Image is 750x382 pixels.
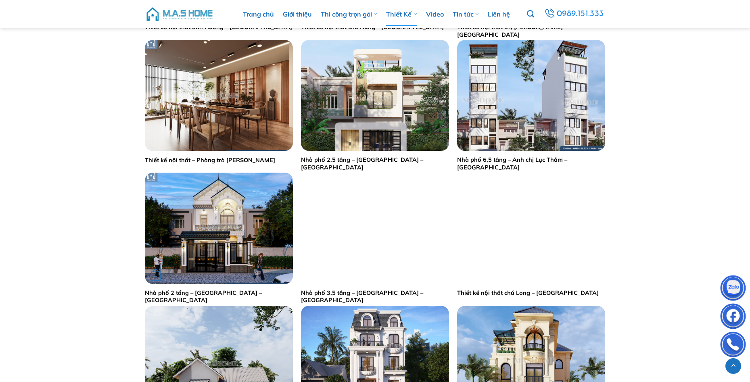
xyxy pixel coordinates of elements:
[145,289,293,304] a: Nhà phố 2 tầng – [GEOGRAPHIC_DATA] – [GEOGRAPHIC_DATA]
[453,2,479,26] a: Tin tức
[457,156,605,171] a: Nhà phố 6,5 tầng – Anh chị Lục Thắm – [GEOGRAPHIC_DATA]
[527,6,534,23] a: Tìm kiếm
[426,2,444,26] a: Video
[145,2,214,26] img: M.A.S HOME – Tổng Thầu Thiết Kế Và Xây Nhà Trọn Gói
[721,305,745,330] img: Facebook
[321,2,377,26] a: Thi công trọn gói
[145,173,293,284] img: Thiết kế nhà phố anh Lợi - Thạch Thất | MasHome
[145,157,275,164] a: Thiết kế nội thất – Phòng trà [PERSON_NAME]
[151,271,161,281] strong: +
[301,289,449,304] a: Nhà phố 3,5 tầng – [GEOGRAPHIC_DATA] – [GEOGRAPHIC_DATA]
[725,358,741,374] a: Lên đầu trang
[721,277,745,301] img: Zalo
[457,289,599,297] a: Thiết kế nội thất chú Long – [GEOGRAPHIC_DATA]
[151,270,161,282] div: Đọc tiếp
[557,7,604,21] span: 0989.151.333
[457,23,605,38] a: Thiết kế nội thất chị [PERSON_NAME][GEOGRAPHIC_DATA]
[301,40,449,151] img: Thiết kế nhà phố anh Thao - Hải Dương | MasHome
[301,173,449,284] img: Thiết kế nhà phố anh Minh - Thường Tín | MasHome
[488,2,510,26] a: Liên hệ
[457,173,605,284] img: Thiết kế nội thất chú Long - Đông Mỹ | MasHome
[386,2,417,26] a: Thiết Kế
[457,40,605,151] img: Thiết kế nhà phố anh chị Lục Thắm - Hà Đông | MasHome
[145,40,293,151] img: Thiết kế nội thất phòng trà Lê Văn Lương | MasHome
[283,2,312,26] a: Giới thiệu
[721,334,745,358] img: Phone
[243,2,274,26] a: Trang chủ
[301,156,449,171] a: Nhà phố 2,5 tầng – [GEOGRAPHIC_DATA] – [GEOGRAPHIC_DATA]
[543,7,605,21] a: 0989.151.333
